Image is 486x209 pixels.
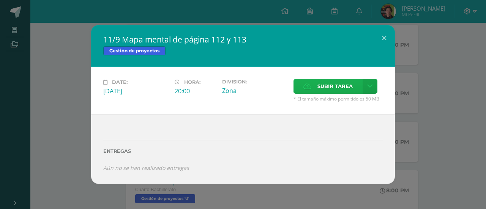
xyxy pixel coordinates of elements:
i: Aún no se han realizado entregas [103,164,189,171]
div: 20:00 [175,87,216,95]
label: Entregas [103,148,383,154]
span: * El tamaño máximo permitido es 50 MB [293,96,383,102]
h2: 11/9 Mapa mental de página 112 y 113 [103,34,383,45]
label: Division: [222,79,287,85]
button: Close (Esc) [373,25,395,51]
div: [DATE] [103,87,169,95]
div: Zona [222,86,287,95]
span: Date: [112,79,128,85]
span: Subir tarea [317,79,353,93]
span: Hora: [184,79,200,85]
span: Gestión de proyectos [103,46,166,55]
